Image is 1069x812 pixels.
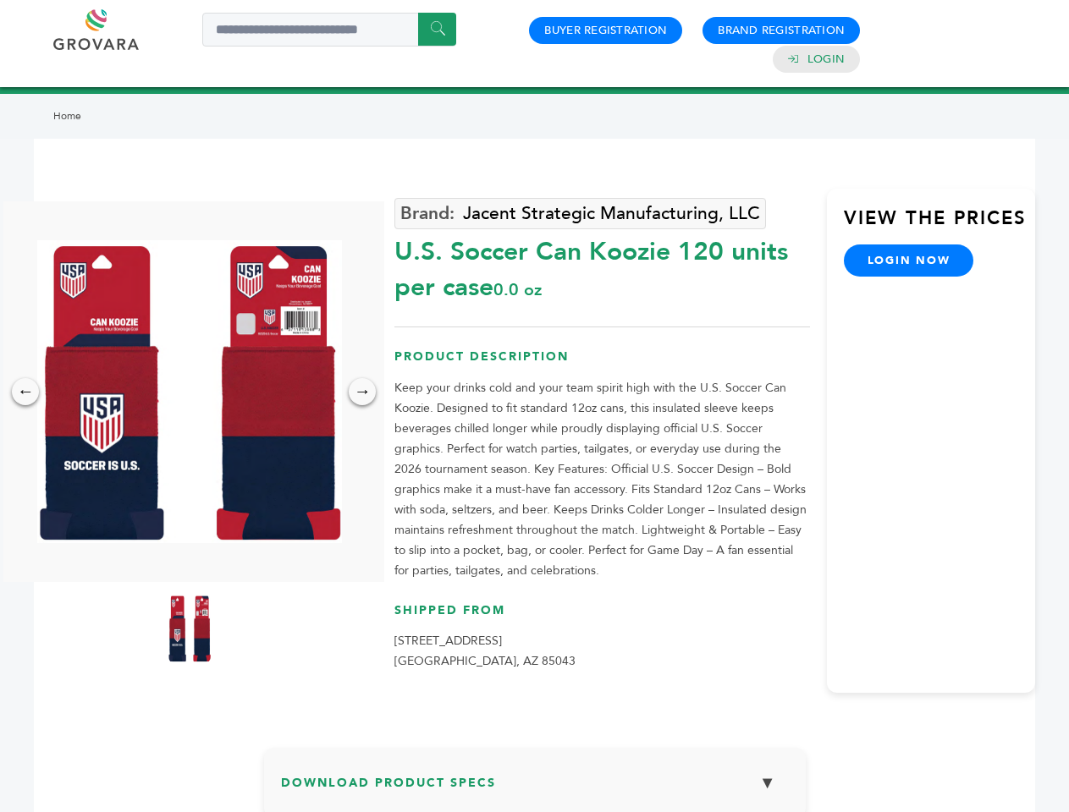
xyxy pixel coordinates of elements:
img: U.S. Soccer Can Koozie 120 units per case 0.0 oz [168,595,211,662]
a: Login [807,52,845,67]
div: ← [12,378,39,405]
span: 0.0 oz [493,278,542,301]
a: Jacent Strategic Manufacturing, LLC [394,198,766,229]
button: ▼ [747,765,789,801]
h3: Product Description [394,348,810,378]
a: Home [53,109,81,123]
div: U.S. Soccer Can Koozie 120 units per case [394,226,810,305]
input: Search a product or brand... [202,13,456,47]
div: → [349,378,376,405]
a: Buyer Registration [544,23,667,38]
a: Brand Registration [718,23,845,38]
h3: View the Prices [844,206,1035,244]
p: [STREET_ADDRESS] [GEOGRAPHIC_DATA], AZ 85043 [394,631,810,672]
a: login now [844,244,974,277]
p: Keep your drinks cold and your team spirit high with the U.S. Soccer Can Koozie. Designed to fit ... [394,378,810,581]
img: U.S. Soccer Can Koozie 120 units per case 0.0 oz [37,240,342,543]
h3: Shipped From [394,602,810,632]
